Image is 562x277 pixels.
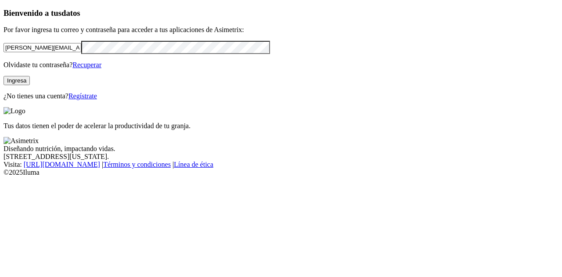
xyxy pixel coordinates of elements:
[24,161,100,168] a: [URL][DOMAIN_NAME]
[4,161,558,169] div: Visita : | |
[4,43,81,52] input: Tu correo
[4,145,558,153] div: Diseñando nutrición, impactando vidas.
[4,76,30,85] button: Ingresa
[174,161,213,168] a: Línea de ética
[68,92,97,100] a: Regístrate
[4,61,558,69] p: Olvidaste tu contraseña?
[4,26,558,34] p: Por favor ingresa tu correo y contraseña para acceder a tus aplicaciones de Asimetrix:
[4,92,558,100] p: ¿No tienes una cuenta?
[4,122,558,130] p: Tus datos tienen el poder de acelerar la productividad de tu granja.
[72,61,101,68] a: Recuperar
[4,107,25,115] img: Logo
[4,169,558,176] div: © 2025 Iluma
[4,153,558,161] div: [STREET_ADDRESS][US_STATE].
[61,8,80,18] span: datos
[103,161,171,168] a: Términos y condiciones
[4,8,558,18] h3: Bienvenido a tus
[4,137,39,145] img: Asimetrix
